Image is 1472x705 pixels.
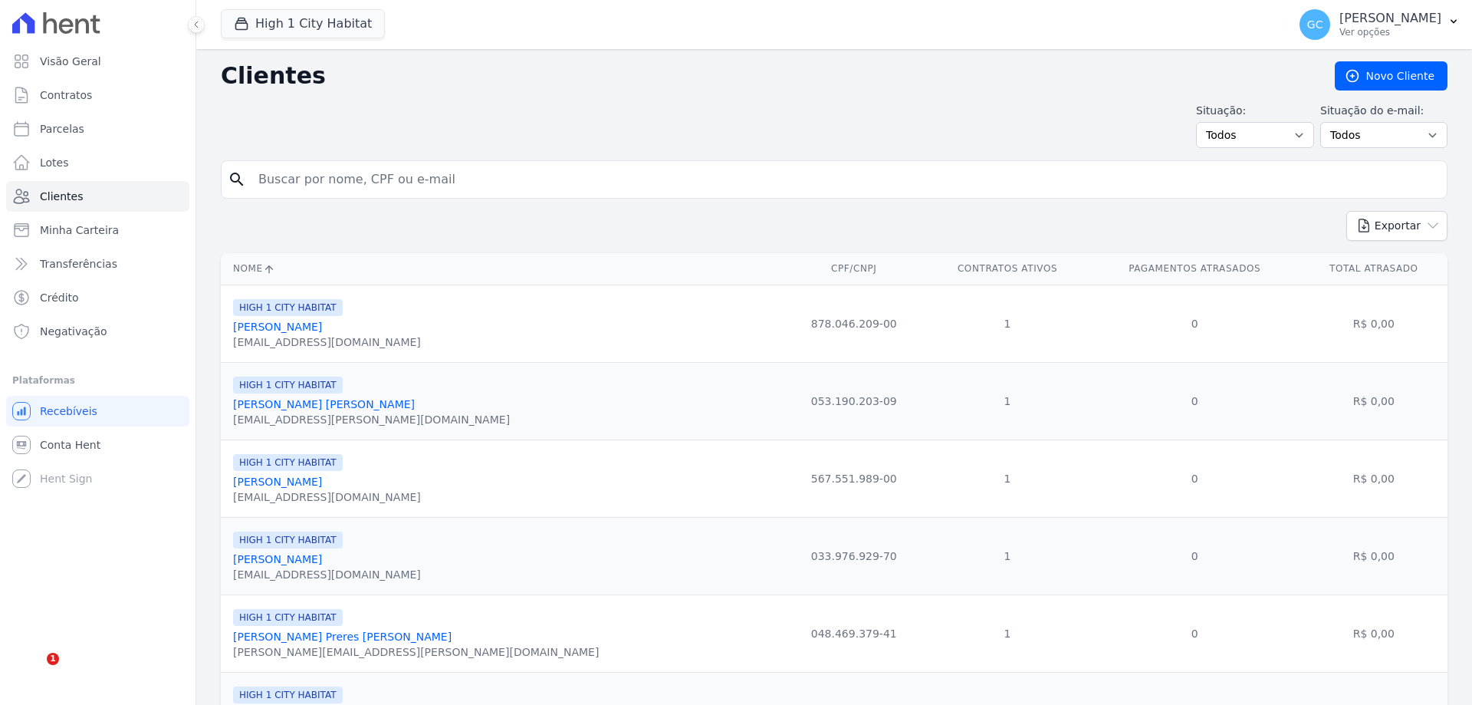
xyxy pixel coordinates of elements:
[1300,285,1447,362] td: R$ 0,00
[233,454,343,471] span: HIGH 1 CITY HABITAT
[6,316,189,347] a: Negativação
[40,256,117,272] span: Transferências
[925,440,1089,517] td: 1
[1300,440,1447,517] td: R$ 0,00
[47,653,59,665] span: 1
[40,437,100,453] span: Conta Hent
[40,121,84,137] span: Parcelas
[1089,595,1300,672] td: 0
[1089,253,1300,285] th: Pagamentos Atrasados
[1335,61,1447,91] a: Novo Cliente
[925,595,1089,672] td: 1
[40,155,69,170] span: Lotes
[233,412,510,427] div: [EMAIL_ADDRESS][PERSON_NAME][DOMAIN_NAME]
[1307,19,1323,30] span: GC
[6,147,189,178] a: Lotes
[40,324,107,339] span: Negativação
[1300,362,1447,440] td: R$ 0,00
[233,644,599,660] div: [PERSON_NAME][EMAIL_ADDRESS][PERSON_NAME][DOMAIN_NAME]
[40,290,79,305] span: Crédito
[925,253,1089,285] th: Contratos Ativos
[233,532,343,549] span: HIGH 1 CITY HABITAT
[40,404,97,419] span: Recebíveis
[40,189,83,204] span: Clientes
[6,181,189,212] a: Clientes
[1346,211,1447,241] button: Exportar
[782,253,925,285] th: CPF/CNPJ
[925,362,1089,440] td: 1
[1300,517,1447,595] td: R$ 0,00
[6,215,189,245] a: Minha Carteira
[221,253,782,285] th: Nome
[221,62,1310,90] h2: Clientes
[1339,11,1441,26] p: [PERSON_NAME]
[233,321,322,333] a: [PERSON_NAME]
[782,440,925,517] td: 567.551.989-00
[1196,103,1314,119] label: Situação:
[233,553,322,565] a: [PERSON_NAME]
[1339,26,1441,38] p: Ver opções
[6,114,189,144] a: Parcelas
[249,164,1441,195] input: Buscar por nome, CPF ou e-mail
[1089,517,1300,595] td: 0
[228,170,246,189] i: search
[40,54,101,69] span: Visão Geral
[233,377,343,394] span: HIGH 1 CITY HABITAT
[6,80,189,110] a: Contratos
[233,631,452,643] a: [PERSON_NAME] Preres [PERSON_NAME]
[233,567,421,582] div: [EMAIL_ADDRESS][DOMAIN_NAME]
[6,396,189,427] a: Recebíveis
[782,595,925,672] td: 048.469.379-41
[6,282,189,313] a: Crédito
[782,517,925,595] td: 033.976.929-70
[1320,103,1447,119] label: Situação do e-mail:
[233,476,322,488] a: [PERSON_NAME]
[233,334,421,350] div: [EMAIL_ADDRESS][DOMAIN_NAME]
[1089,285,1300,362] td: 0
[40,87,92,103] span: Contratos
[782,362,925,440] td: 053.190.203-09
[40,222,119,238] span: Minha Carteira
[233,398,415,410] a: [PERSON_NAME] [PERSON_NAME]
[221,9,385,38] button: High 1 City Habitat
[15,653,52,690] iframe: Intercom live chat
[782,285,925,362] td: 878.046.209-00
[233,609,343,626] span: HIGH 1 CITY HABITAT
[233,687,343,703] span: HIGH 1 CITY HABITAT
[1300,253,1447,285] th: Total Atrasado
[233,489,421,505] div: [EMAIL_ADDRESS][DOMAIN_NAME]
[1287,3,1472,46] button: GC [PERSON_NAME] Ver opções
[1089,362,1300,440] td: 0
[925,285,1089,362] td: 1
[6,46,189,77] a: Visão Geral
[6,430,189,460] a: Conta Hent
[1089,440,1300,517] td: 0
[1300,595,1447,672] td: R$ 0,00
[233,299,343,316] span: HIGH 1 CITY HABITAT
[6,249,189,279] a: Transferências
[925,517,1089,595] td: 1
[12,371,183,390] div: Plataformas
